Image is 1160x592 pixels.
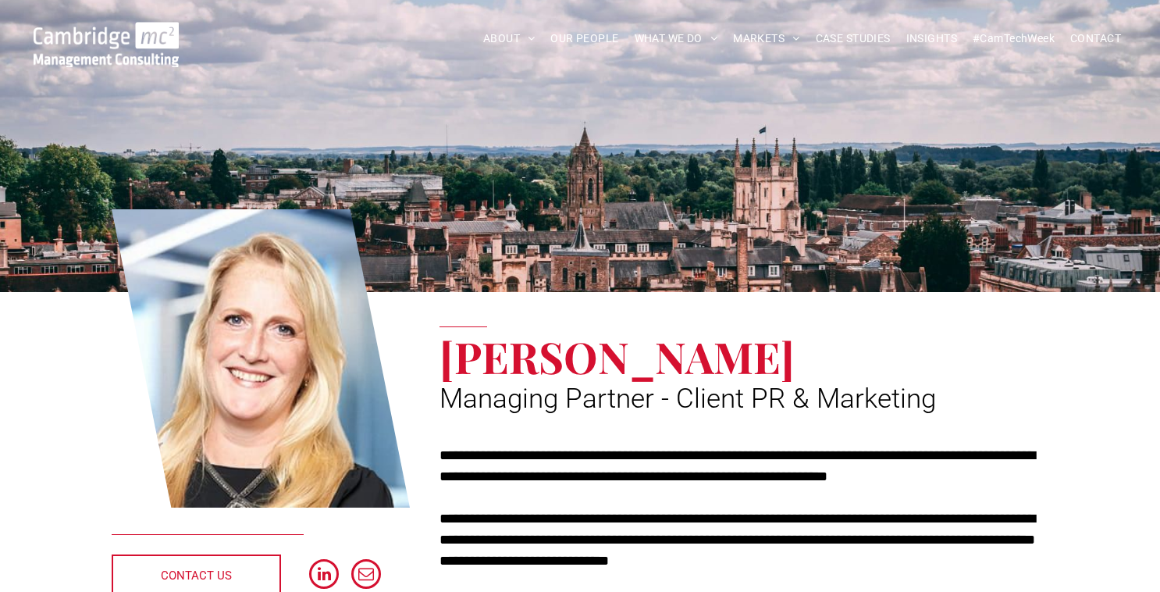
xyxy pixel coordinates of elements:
[898,27,965,51] a: INSIGHTS
[627,27,726,51] a: WHAT WE DO
[475,27,543,51] a: ABOUT
[725,27,807,51] a: MARKETS
[439,383,936,415] span: Managing Partner - Client PR & Marketing
[808,27,898,51] a: CASE STUDIES
[34,24,179,41] a: Your Business Transformed | Cambridge Management Consulting
[34,22,179,67] img: Cambridge MC Logo
[439,327,795,385] span: [PERSON_NAME]
[1062,27,1129,51] a: CONTACT
[965,27,1062,51] a: #CamTechWeek
[543,27,626,51] a: OUR PEOPLE
[112,207,410,510] a: Faye Holland | Managing Partner - Client PR & Marketing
